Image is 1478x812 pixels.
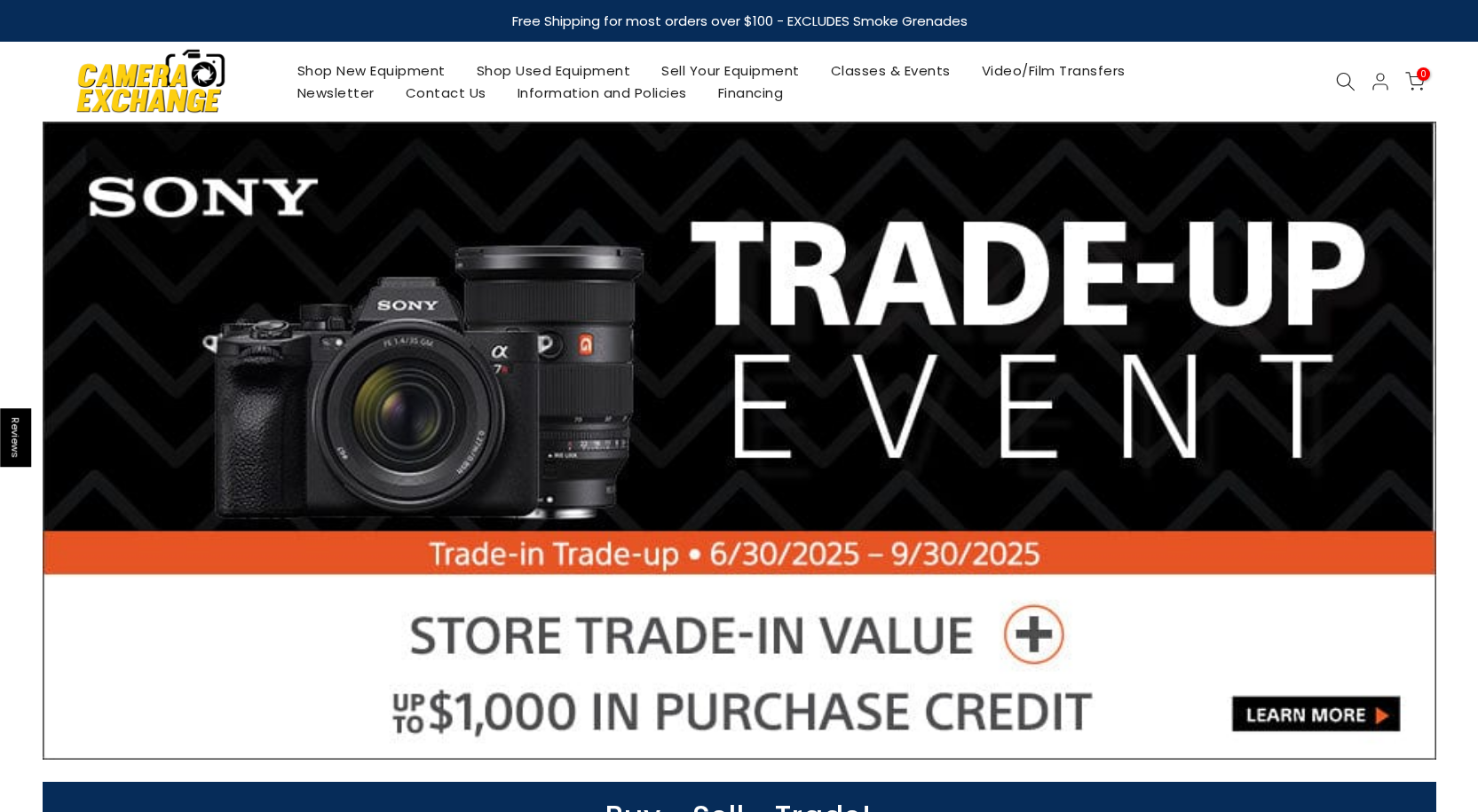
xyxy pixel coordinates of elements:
[966,59,1141,82] a: Video/Film Transfers
[1417,67,1430,81] span: 0
[281,82,390,104] a: Newsletter
[763,730,772,740] li: Page dot 5
[461,59,646,82] a: Shop Used Equipment
[281,59,461,82] a: Shop New Equipment
[688,730,698,740] li: Page dot 1
[744,730,754,740] li: Page dot 4
[725,730,735,740] li: Page dot 3
[511,12,967,30] strong: Free Shipping for most orders over $100 - EXCLUDES Smoke Grenades
[390,82,502,104] a: Contact Us
[702,82,799,104] a: Financing
[707,730,716,740] li: Page dot 2
[502,82,702,104] a: Information and Policies
[781,730,791,740] li: Page dot 6
[646,59,816,82] a: Sell Your Equipment
[1405,72,1425,91] a: 0
[815,59,966,82] a: Classes & Events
